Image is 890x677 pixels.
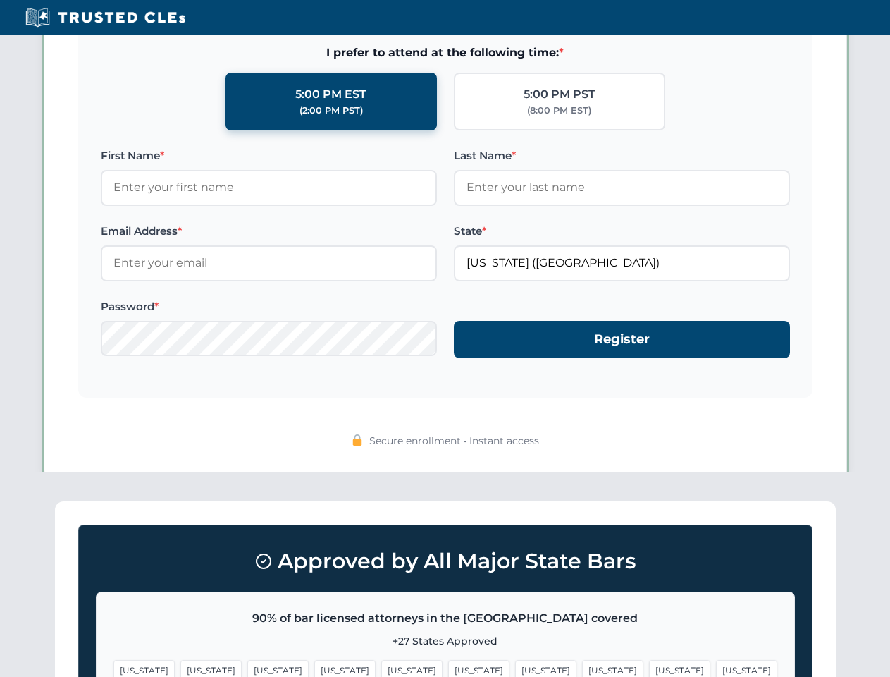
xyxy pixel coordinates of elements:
[101,298,437,315] label: Password
[113,633,777,649] p: +27 States Approved
[96,542,795,580] h3: Approved by All Major State Bars
[101,245,437,281] input: Enter your email
[101,170,437,205] input: Enter your first name
[454,170,790,205] input: Enter your last name
[454,321,790,358] button: Register
[299,104,363,118] div: (2:00 PM PST)
[101,223,437,240] label: Email Address
[524,85,595,104] div: 5:00 PM PST
[101,147,437,164] label: First Name
[21,7,190,28] img: Trusted CLEs
[454,223,790,240] label: State
[454,147,790,164] label: Last Name
[113,609,777,628] p: 90% of bar licensed attorneys in the [GEOGRAPHIC_DATA] covered
[369,433,539,449] span: Secure enrollment • Instant access
[295,85,366,104] div: 5:00 PM EST
[527,104,591,118] div: (8:00 PM EST)
[352,434,363,446] img: 🔒
[101,44,790,62] span: I prefer to attend at the following time:
[454,245,790,281] input: Florida (FL)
